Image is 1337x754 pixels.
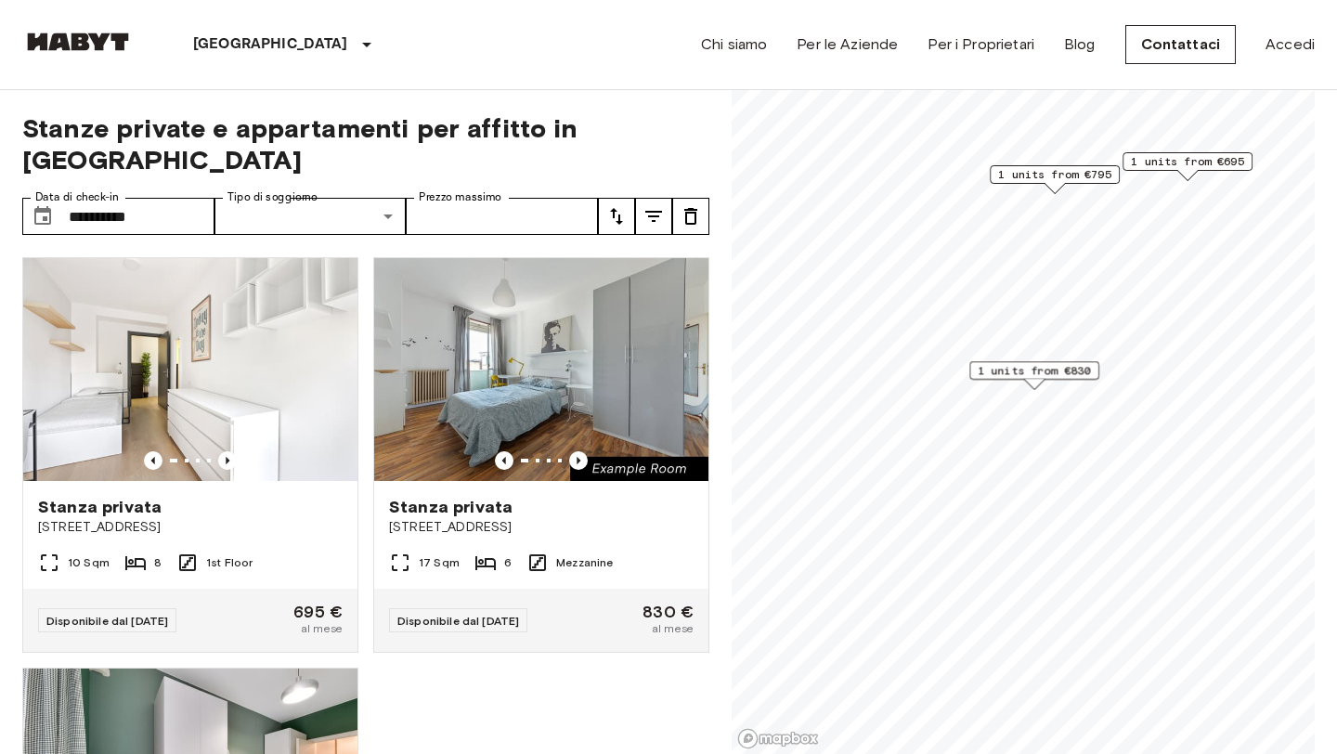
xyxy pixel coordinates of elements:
img: Marketing picture of unit IT-14-032-004-06H [374,258,708,481]
span: 1 units from €695 [1131,153,1244,170]
button: Previous image [569,451,588,470]
span: 695 € [293,604,343,620]
a: Blog [1064,33,1096,56]
span: 830 € [643,604,694,620]
span: Disponibile dal [DATE] [46,614,168,628]
button: Previous image [495,451,513,470]
p: [GEOGRAPHIC_DATA] [193,33,348,56]
span: Disponibile dal [DATE] [397,614,519,628]
span: Stanze private e appartamenti per affitto in [GEOGRAPHIC_DATA] [22,112,709,175]
div: Map marker [1123,152,1253,181]
div: Map marker [969,361,1099,390]
a: Marketing picture of unit IT-14-032-004-06HPrevious imagePrevious imageStanza privata[STREET_ADDR... [373,257,709,653]
button: Choose date, selected date is 1 Mar 2026 [24,198,61,235]
button: Previous image [218,451,237,470]
a: Per le Aziende [797,33,898,56]
span: Stanza privata [389,496,513,518]
span: 8 [154,554,162,571]
span: al mese [652,620,694,637]
button: tune [598,198,635,235]
label: Data di check-in [35,189,119,205]
a: Accedi [1266,33,1315,56]
img: Habyt [22,32,134,51]
label: Prezzo massimo [419,189,501,205]
a: Contattaci [1125,25,1237,64]
a: Per i Proprietari [928,33,1034,56]
img: Marketing picture of unit IT-14-037-003-01H [23,258,357,481]
span: [STREET_ADDRESS] [389,518,694,537]
a: Mapbox logo [737,728,819,749]
span: 1 units from €795 [998,166,1111,183]
a: Marketing picture of unit IT-14-037-003-01HPrevious imagePrevious imageStanza privata[STREET_ADDR... [22,257,358,653]
button: Previous image [144,451,162,470]
span: [STREET_ADDRESS] [38,518,343,537]
span: Mezzanine [556,554,613,571]
span: 1 units from €830 [978,362,1091,379]
button: tune [635,198,672,235]
span: al mese [301,620,343,637]
span: 17 Sqm [419,554,460,571]
button: tune [672,198,709,235]
a: Chi siamo [701,33,767,56]
span: Stanza privata [38,496,162,518]
span: 10 Sqm [68,554,110,571]
span: 1st Floor [206,554,253,571]
div: Map marker [990,165,1120,194]
span: 6 [504,554,512,571]
label: Tipo di soggiorno [227,189,318,205]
